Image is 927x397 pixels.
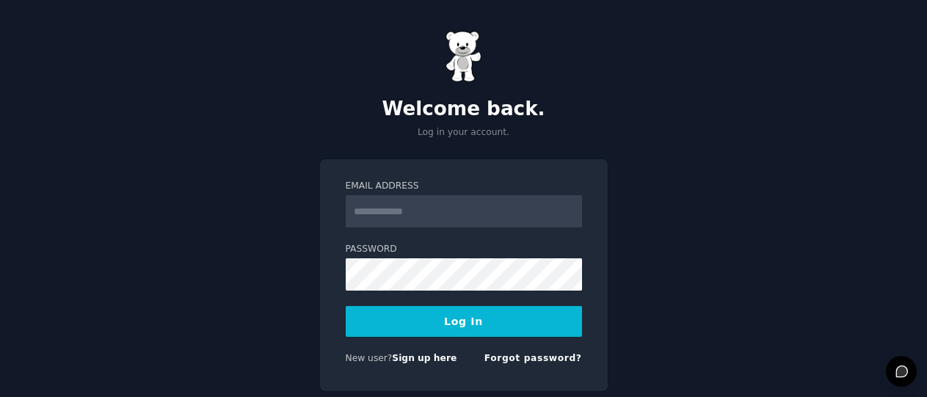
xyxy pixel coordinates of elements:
[446,31,482,82] img: Gummy Bear
[346,180,582,193] label: Email Address
[484,353,582,363] a: Forgot password?
[320,126,608,139] p: Log in your account.
[346,243,582,256] label: Password
[320,98,608,121] h2: Welcome back.
[346,306,582,337] button: Log In
[392,353,457,363] a: Sign up here
[346,353,393,363] span: New user?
